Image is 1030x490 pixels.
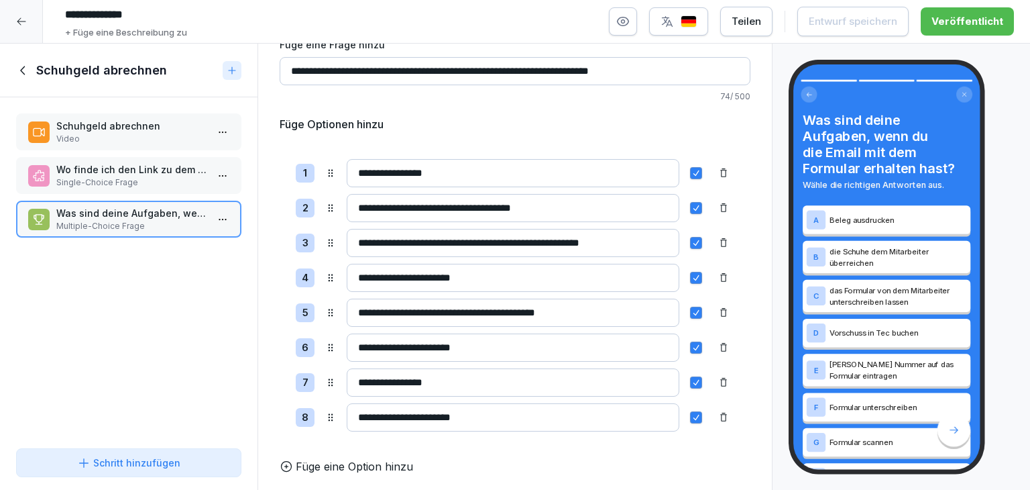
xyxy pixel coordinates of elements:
[36,62,167,79] h1: Schuhgeld abrechnen
[302,340,308,356] p: 6
[829,214,967,226] p: Beleg ausdrucken
[56,206,207,220] p: Was sind deine Aufgaben, wenn du die Email mit dem Formular erhalten hast?
[813,253,819,262] p: B
[280,116,384,132] h5: Füge Optionen hinzu
[56,177,207,189] p: Single-Choice Frage
[16,448,241,477] button: Schritt hinzufügen
[280,38,750,52] label: Füge eine Frage hinzu
[77,456,180,470] div: Schritt hinzufügen
[814,366,818,375] p: E
[302,375,308,391] p: 7
[829,358,967,381] p: [PERSON_NAME] Nummer auf das Formular eintragen
[16,113,241,150] div: Schuhgeld abrechnenVideo
[280,91,750,103] p: 74 / 500
[809,14,897,29] div: Entwurf speichern
[829,437,967,448] p: Formular scannen
[803,112,970,177] h4: Was sind deine Aufgaben, wenn du die Email mit dem Formular erhalten hast?
[814,403,818,411] p: F
[16,201,241,238] div: Was sind deine Aufgaben, wenn du die Email mit dem Formular erhalten hast?Multiple-Choice Frage
[829,285,967,307] p: das Formular von dem Mitarbeiter unterschreiben lassen
[803,179,970,191] p: Wähle die richtigen Antworten aus.
[56,162,207,177] p: Wo finde ich den Link zu dem Schuhgeldformular?
[56,220,207,232] p: Multiple-Choice Frage
[302,305,308,321] p: 5
[56,119,207,133] p: Schuhgeld abrechnen
[797,7,909,36] button: Entwurf speichern
[302,236,308,251] p: 3
[813,438,819,447] p: G
[681,15,697,28] img: de.svg
[829,246,967,268] p: die Schuhe dem Mitarbeiter überreichen
[302,410,308,426] p: 8
[813,329,819,338] p: D
[65,26,187,40] p: + Füge eine Beschreibung zu
[303,166,307,181] p: 1
[921,7,1014,36] button: Veröffentlicht
[931,14,1003,29] div: Veröffentlicht
[296,458,413,475] p: Füge eine Option hinzu
[813,292,819,301] p: C
[829,401,967,413] p: Formular unterschreiben
[302,271,308,286] p: 4
[302,201,308,216] p: 2
[829,328,967,339] p: Vorschuss in Tec buchen
[813,215,819,224] p: A
[56,133,207,145] p: Video
[16,157,241,194] div: Wo finde ich den Link zu dem Schuhgeldformular?Single-Choice Frage
[720,7,772,36] button: Teilen
[732,14,761,29] div: Teilen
